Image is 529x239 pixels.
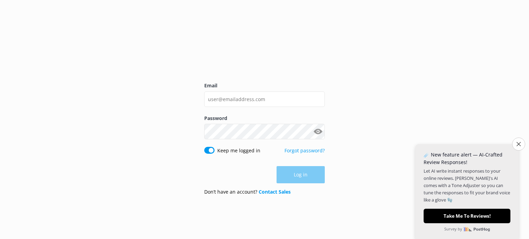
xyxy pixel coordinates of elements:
[259,188,291,195] a: Contact Sales
[204,82,325,89] label: Email
[311,125,325,139] button: Show password
[217,147,260,154] label: Keep me logged in
[204,91,325,107] input: user@emailaddress.com
[284,147,325,154] a: Forgot password?
[204,115,325,122] label: Password
[204,188,291,196] p: Don’t have an account?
